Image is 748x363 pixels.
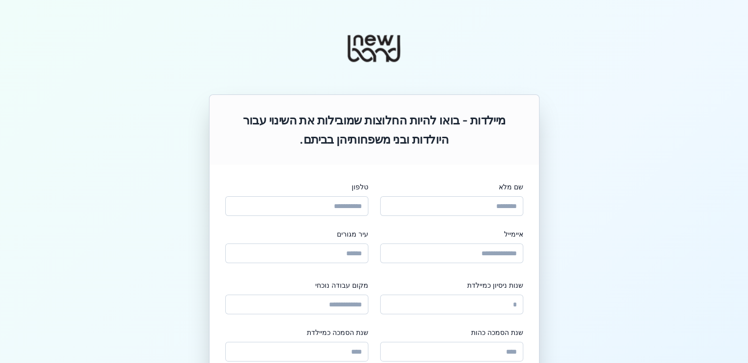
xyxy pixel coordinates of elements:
font: שנת הסמכה כמיילדת [307,328,368,336]
font: מיילדות - בואו להיות החלוצות שמובילות את השינוי עבור היולדות ובני משפחותיהן בביתם. [243,113,506,147]
font: טלפון [352,182,368,191]
font: שנות ניסיון כמיילדת [467,281,523,289]
font: עיר מגורים [337,230,368,238]
font: איימייל [504,230,523,238]
font: שנת הסמכה כהות [471,328,523,336]
font: שם מלא [499,182,523,191]
font: מקום עבודה נוכחי [315,281,368,289]
img: לוגו בונד החדש [336,24,412,79]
